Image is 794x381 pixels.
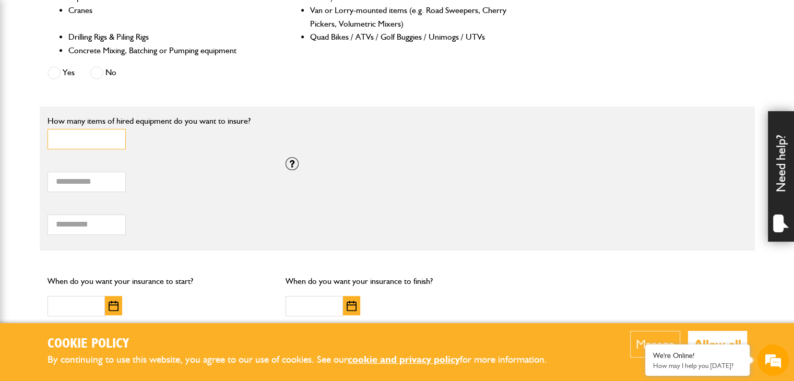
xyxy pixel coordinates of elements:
img: d_20077148190_company_1631870298795_20077148190 [18,58,44,73]
a: cookie and privacy policy [348,353,460,365]
label: Yes [48,66,75,79]
div: Chat with us now [54,58,175,72]
input: Enter your last name [14,97,191,120]
li: Quad Bikes / ATVs / Golf Buggies / Unimogs / UTVs [310,30,508,44]
p: When do you want your insurance to start? [48,275,270,288]
img: Choose date [347,301,357,311]
li: Van or Lorry-mounted items (e.g. Road Sweepers, Cherry Pickers, Volumetric Mixers) [310,4,508,30]
div: We're Online! [653,351,742,360]
button: Allow all [688,331,747,358]
input: Enter your phone number [14,158,191,181]
p: When do you want your insurance to finish? [286,275,508,288]
img: Choose date [109,301,118,311]
div: Minimize live chat window [171,5,196,30]
p: By continuing to use this website, you agree to our use of cookies. See our for more information. [48,352,564,368]
em: Start Chat [142,300,189,314]
label: How many items of hired equipment do you want to insure? [48,117,508,125]
li: Cranes [68,4,266,30]
div: Need help? [768,111,794,242]
button: Manage [630,331,680,358]
label: No [90,66,116,79]
li: Drilling Rigs & Piling Rigs [68,30,266,44]
input: Enter your email address [14,127,191,150]
p: How may I help you today? [653,362,742,370]
textarea: Type your message and hit 'Enter' [14,189,191,290]
h2: Cookie Policy [48,336,564,352]
li: Concrete Mixing, Batching or Pumping equipment [68,44,266,57]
